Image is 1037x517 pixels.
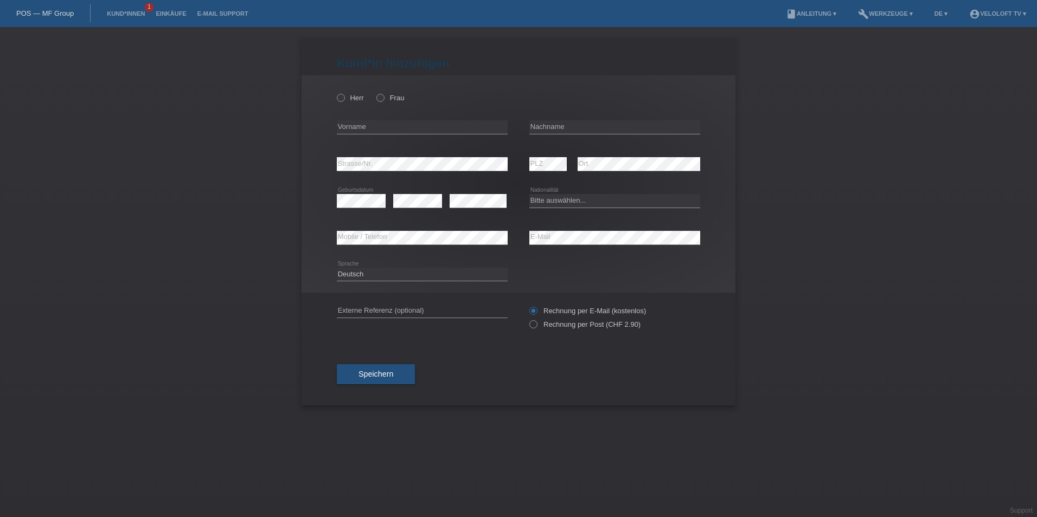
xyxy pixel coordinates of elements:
[786,9,797,20] i: book
[529,320,536,334] input: Rechnung per Post (CHF 2.90)
[964,10,1032,17] a: account_circleVeloLoft TV ▾
[529,307,646,315] label: Rechnung per E-Mail (kostenlos)
[1010,507,1033,514] a: Support
[376,94,404,102] label: Frau
[145,3,153,12] span: 1
[853,10,918,17] a: buildWerkzeuge ▾
[337,56,700,70] h1: Kund*in hinzufügen
[929,10,953,17] a: DE ▾
[359,370,393,378] span: Speichern
[192,10,254,17] a: E-Mail Support
[337,364,415,385] button: Speichern
[529,320,641,328] label: Rechnung per Post (CHF 2.90)
[858,9,869,20] i: build
[150,10,191,17] a: Einkäufe
[529,307,536,320] input: Rechnung per E-Mail (kostenlos)
[101,10,150,17] a: Kund*innen
[16,9,74,17] a: POS — MF Group
[337,94,364,102] label: Herr
[969,9,980,20] i: account_circle
[376,94,383,101] input: Frau
[780,10,842,17] a: bookAnleitung ▾
[337,94,344,101] input: Herr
